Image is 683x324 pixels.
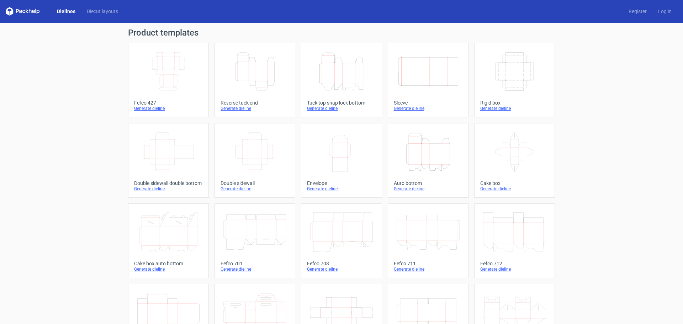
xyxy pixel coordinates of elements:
[134,266,203,272] div: Generate dieline
[221,100,289,106] div: Reverse tuck end
[307,266,376,272] div: Generate dieline
[134,180,203,186] div: Double sidewall double bottom
[221,266,289,272] div: Generate dieline
[134,106,203,111] div: Generate dieline
[394,266,462,272] div: Generate dieline
[307,261,376,266] div: Fefco 703
[394,186,462,192] div: Generate dieline
[388,203,468,278] a: Fefco 711Generate dieline
[128,123,209,198] a: Double sidewall double bottomGenerate dieline
[221,186,289,192] div: Generate dieline
[394,100,462,106] div: Sleeve
[128,203,209,278] a: Cake box auto bottomGenerate dieline
[474,123,555,198] a: Cake boxGenerate dieline
[307,100,376,106] div: Tuck top snap lock bottom
[480,261,549,266] div: Fefco 712
[480,100,549,106] div: Rigid box
[128,43,209,117] a: Fefco 427Generate dieline
[134,100,203,106] div: Fefco 427
[307,106,376,111] div: Generate dieline
[221,180,289,186] div: Double sidewall
[81,8,124,15] a: Diecut layouts
[215,123,295,198] a: Double sidewallGenerate dieline
[307,186,376,192] div: Generate dieline
[51,8,81,15] a: Dielines
[394,180,462,186] div: Auto bottom
[480,106,549,111] div: Generate dieline
[215,203,295,278] a: Fefco 701Generate dieline
[215,43,295,117] a: Reverse tuck endGenerate dieline
[221,261,289,266] div: Fefco 701
[307,180,376,186] div: Envelope
[480,266,549,272] div: Generate dieline
[480,180,549,186] div: Cake box
[301,43,382,117] a: Tuck top snap lock bottomGenerate dieline
[134,261,203,266] div: Cake box auto bottom
[480,186,549,192] div: Generate dieline
[394,261,462,266] div: Fefco 711
[301,203,382,278] a: Fefco 703Generate dieline
[394,106,462,111] div: Generate dieline
[134,186,203,192] div: Generate dieline
[388,43,468,117] a: SleeveGenerate dieline
[474,43,555,117] a: Rigid boxGenerate dieline
[474,203,555,278] a: Fefco 712Generate dieline
[623,8,652,15] a: Register
[128,28,555,37] h1: Product templates
[301,123,382,198] a: EnvelopeGenerate dieline
[221,106,289,111] div: Generate dieline
[652,8,677,15] a: Log in
[388,123,468,198] a: Auto bottomGenerate dieline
